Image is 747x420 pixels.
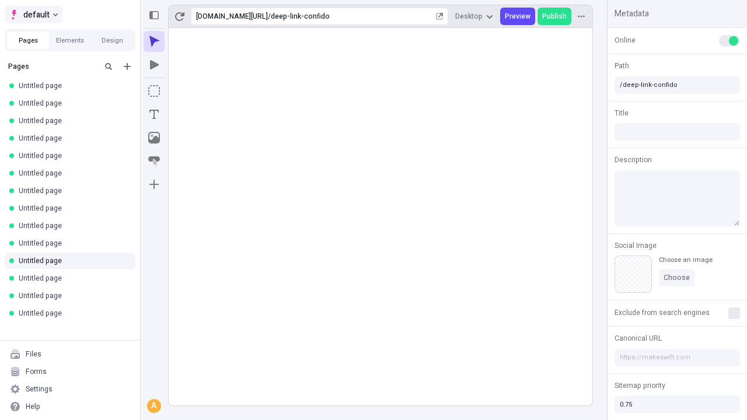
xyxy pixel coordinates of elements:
[542,12,567,21] span: Publish
[91,32,133,49] button: Design
[19,239,126,248] div: Untitled page
[664,273,690,282] span: Choose
[144,150,165,171] button: Button
[19,169,126,178] div: Untitled page
[196,12,268,21] div: [URL][DOMAIN_NAME]
[26,384,53,394] div: Settings
[8,62,97,71] div: Pages
[148,400,160,412] div: A
[19,256,126,265] div: Untitled page
[19,134,126,143] div: Untitled page
[19,291,126,300] div: Untitled page
[615,240,657,251] span: Social Image
[537,8,571,25] button: Publish
[19,81,126,90] div: Untitled page
[5,6,62,23] button: Select site
[120,60,134,73] button: Add new
[19,221,126,230] div: Untitled page
[19,309,126,318] div: Untitled page
[144,104,165,125] button: Text
[49,32,91,49] button: Elements
[19,99,126,108] div: Untitled page
[19,186,126,195] div: Untitled page
[268,12,271,21] div: /
[26,402,40,411] div: Help
[144,80,165,101] button: Box
[19,204,126,213] div: Untitled page
[505,12,530,21] span: Preview
[271,12,434,21] div: deep-link-confido
[19,274,126,283] div: Untitled page
[500,8,535,25] button: Preview
[455,12,483,21] span: Desktop
[26,367,47,376] div: Forms
[615,61,629,71] span: Path
[615,333,662,344] span: Canonical URL
[615,108,629,118] span: Title
[615,380,665,391] span: Sitemap priority
[615,307,710,318] span: Exclude from search engines
[19,116,126,125] div: Untitled page
[19,151,126,160] div: Untitled page
[659,256,713,264] div: Choose an image
[7,32,49,49] button: Pages
[144,127,165,148] button: Image
[615,349,740,366] input: https://makeswift.com
[23,8,50,22] span: default
[615,155,652,165] span: Description
[451,8,498,25] button: Desktop
[615,35,636,45] span: Online
[659,269,694,286] button: Choose
[26,349,41,359] div: Files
